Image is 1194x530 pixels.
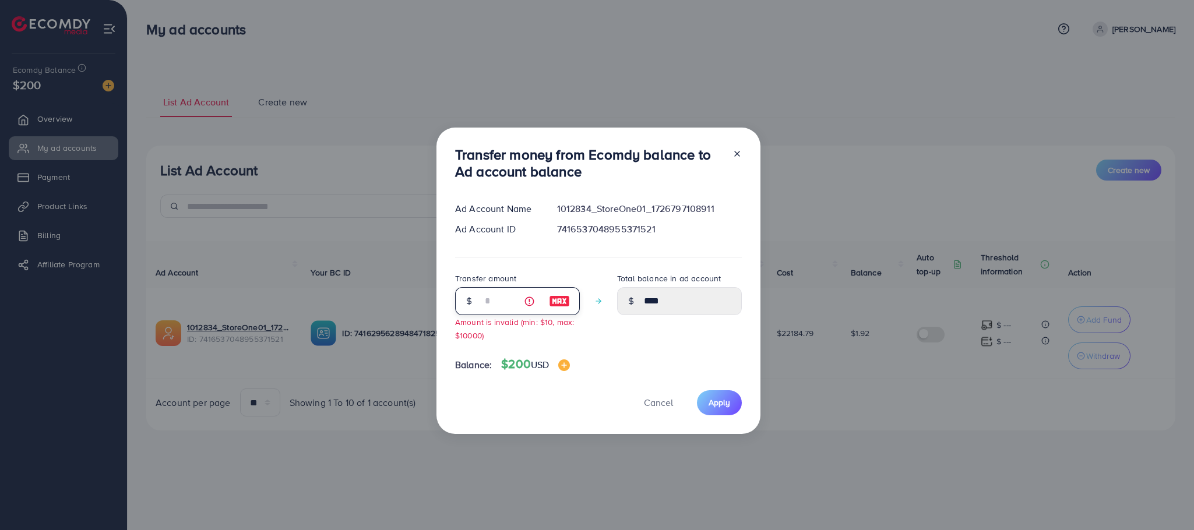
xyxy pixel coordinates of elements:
span: Apply [709,397,730,408]
h4: $200 [501,357,570,372]
label: Transfer amount [455,273,516,284]
button: Apply [697,390,742,415]
iframe: Chat [1144,478,1185,521]
img: image [549,294,570,308]
div: 7416537048955371521 [548,222,751,236]
div: Ad Account ID [446,222,548,236]
div: Ad Account Name [446,202,548,215]
label: Total balance in ad account [617,273,721,284]
span: Balance: [455,358,492,372]
span: USD [531,358,549,371]
div: 1012834_StoreOne01_1726797108911 [548,202,751,215]
span: Cancel [644,396,673,409]
small: Amount is invalid (min: $10, max: $10000) [455,316,574,341]
button: Cancel [629,390,688,415]
h3: Transfer money from Ecomdy balance to Ad account balance [455,146,723,180]
img: image [558,359,570,371]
